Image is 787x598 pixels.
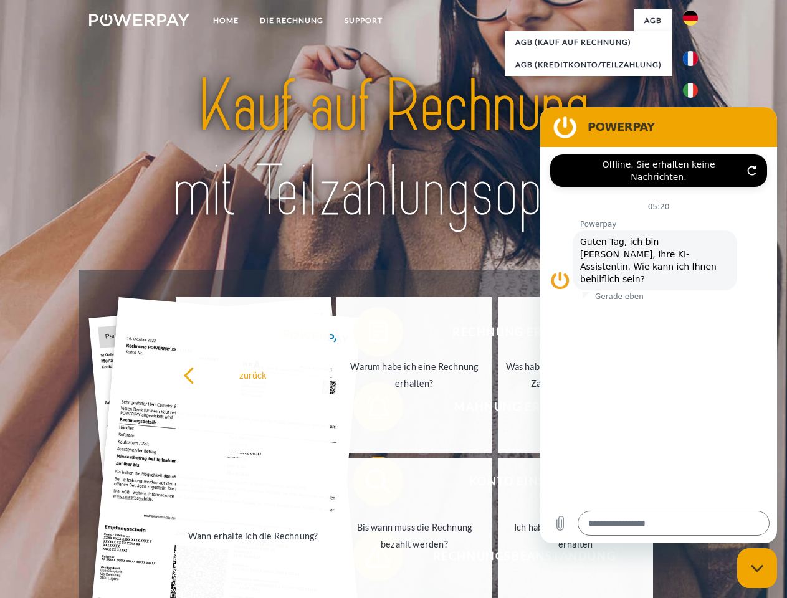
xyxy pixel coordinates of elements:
img: it [683,83,698,98]
img: title-powerpay_de.svg [119,60,668,239]
iframe: Schaltfläche zum Öffnen des Messaging-Fensters; Konversation läuft [737,548,777,588]
a: DIE RECHNUNG [249,9,334,32]
iframe: Messaging-Fenster [540,107,777,543]
a: agb [634,9,672,32]
img: de [683,11,698,26]
div: Ich habe nur eine Teillieferung erhalten [505,519,646,553]
img: logo-powerpay-white.svg [89,14,189,26]
div: Was habe ich noch offen, ist meine Zahlung eingegangen? [505,358,646,392]
a: SUPPORT [334,9,393,32]
div: Bis wann muss die Rechnung bezahlt werden? [344,519,484,553]
a: AGB (Kreditkonto/Teilzahlung) [505,54,672,76]
img: fr [683,51,698,66]
a: Home [203,9,249,32]
div: zurück [183,366,323,383]
div: Wann erhalte ich die Rechnung? [183,527,323,544]
div: Warum habe ich eine Rechnung erhalten? [344,358,484,392]
a: AGB (Kauf auf Rechnung) [505,31,672,54]
a: Was habe ich noch offen, ist meine Zahlung eingegangen? [498,297,653,453]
